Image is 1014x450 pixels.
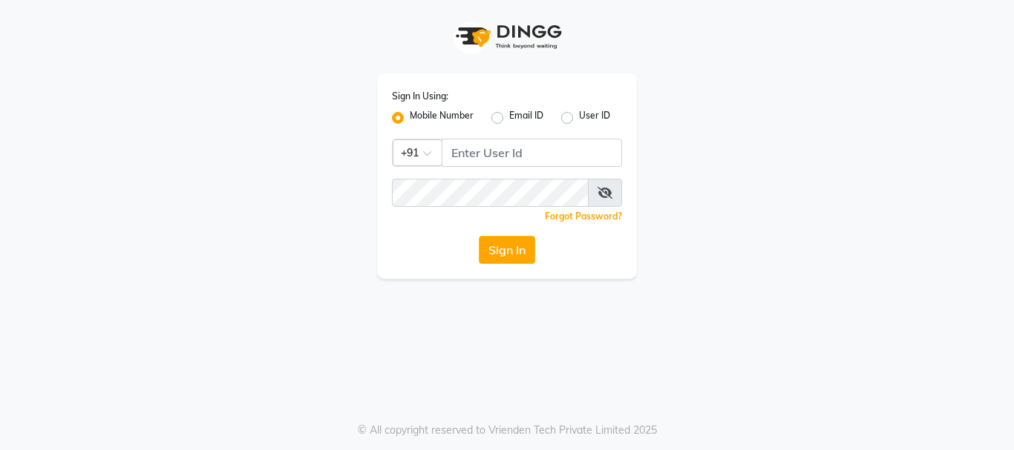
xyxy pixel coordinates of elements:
[545,211,622,222] a: Forgot Password?
[579,109,610,127] label: User ID
[509,109,543,127] label: Email ID
[392,90,448,103] label: Sign In Using:
[410,109,474,127] label: Mobile Number
[392,179,589,207] input: Username
[448,15,566,59] img: logo1.svg
[479,236,535,264] button: Sign In
[442,139,622,167] input: Username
